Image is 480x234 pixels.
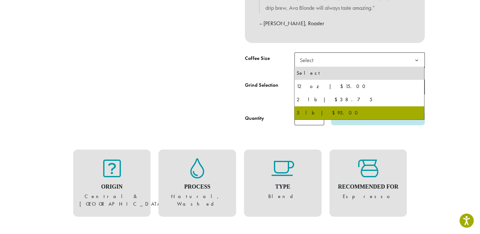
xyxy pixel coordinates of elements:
h4: Type [250,184,315,190]
div: 2 lb | $38.75 [296,95,422,104]
figure: Central & [GEOGRAPHIC_DATA] [80,158,145,208]
label: Coffee Size [245,54,294,63]
h4: Origin [80,184,145,190]
span: Select [294,52,425,68]
figure: Natural, Washed [165,158,230,208]
figure: Espresso [336,158,401,201]
h4: Process [165,184,230,190]
h4: Recommended For [336,184,401,190]
li: Select [294,67,424,80]
div: Quantity [245,114,264,122]
div: 5 lb | $95.00 [296,108,422,118]
label: Grind Selection [245,81,294,90]
p: – [PERSON_NAME], Roaster [259,18,411,29]
figure: Blend [250,158,315,201]
div: 12 oz | $15.00 [296,82,422,91]
span: Select [297,54,320,66]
